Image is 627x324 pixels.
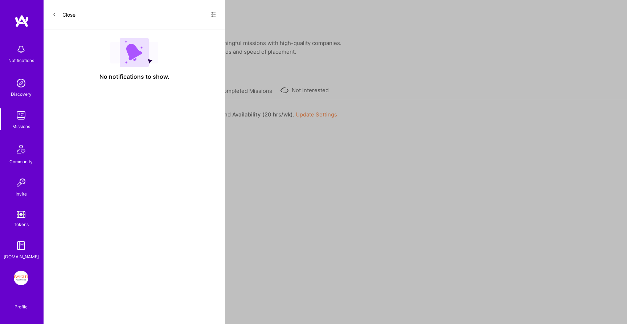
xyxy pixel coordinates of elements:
[12,271,30,285] a: Insight Partners: Data & AI - Sourcing
[17,211,25,218] img: tokens
[14,42,28,57] img: bell
[99,73,169,81] span: No notifications to show.
[110,38,158,67] img: empty
[14,271,28,285] img: Insight Partners: Data & AI - Sourcing
[9,158,33,165] div: Community
[8,57,34,64] div: Notifications
[11,90,32,98] div: Discovery
[14,238,28,253] img: guide book
[14,108,28,123] img: teamwork
[4,253,39,261] div: [DOMAIN_NAME]
[14,176,28,190] img: Invite
[12,140,30,158] img: Community
[16,190,27,198] div: Invite
[14,76,28,90] img: discovery
[12,295,30,310] a: Profile
[15,303,28,310] div: Profile
[52,9,75,20] button: Close
[14,221,29,228] div: Tokens
[12,123,30,130] div: Missions
[15,15,29,28] img: logo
